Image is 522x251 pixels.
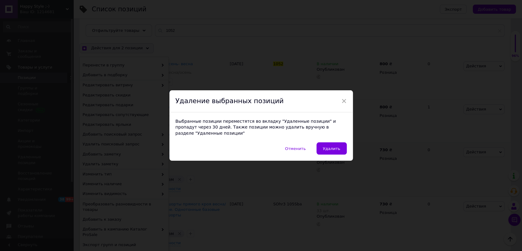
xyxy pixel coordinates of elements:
span: Удалить [323,146,340,151]
span: Удаление выбранных позиций [176,97,284,105]
span: Выбранные позиции переместятся во вкладку "Удаленные позиции" и пропадут через 30 дней. Также поз... [176,119,336,136]
button: Отменить [279,142,312,155]
span: Отменить [285,146,306,151]
button: Удалить [317,142,347,155]
span: × [341,96,347,106]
